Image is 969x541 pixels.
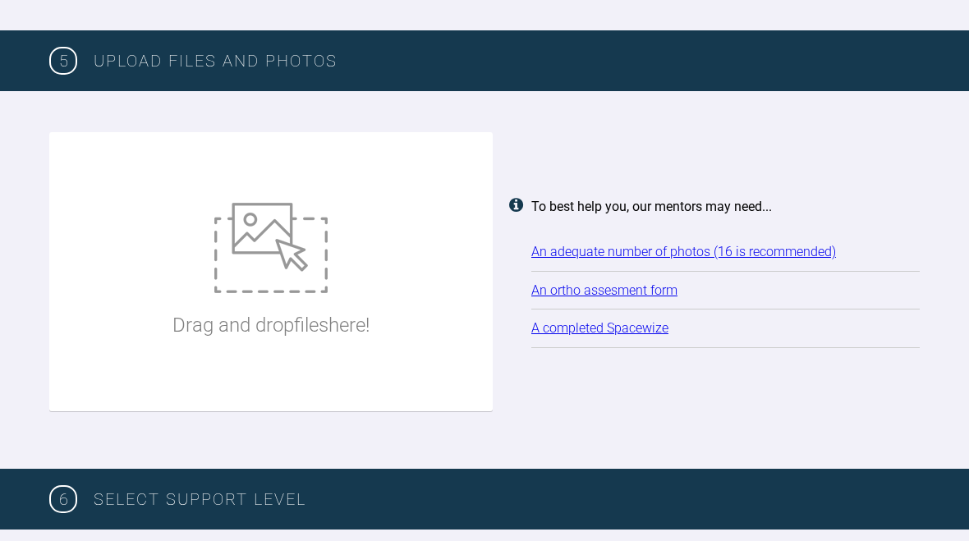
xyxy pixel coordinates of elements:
strong: To best help you, our mentors may need... [531,199,772,214]
a: A completed Spacewize [531,320,668,336]
span: 5 [49,47,77,75]
span: 6 [49,485,77,513]
a: An ortho assesment form [531,282,677,298]
h3: SELECT SUPPORT LEVEL [94,486,920,512]
a: An adequate number of photos (16 is recommended) [531,244,836,259]
p: Drag and drop files here! [172,309,370,341]
h3: Upload Files and Photos [94,48,920,74]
